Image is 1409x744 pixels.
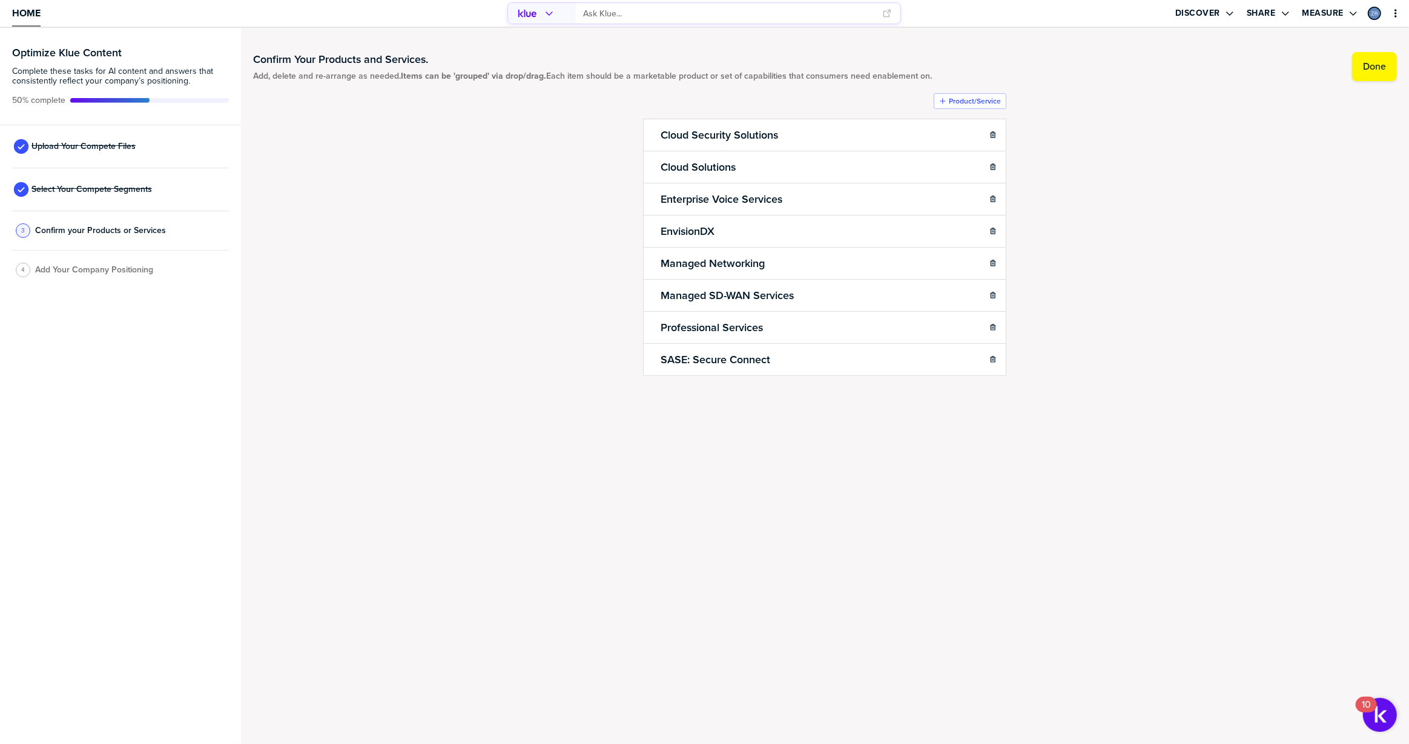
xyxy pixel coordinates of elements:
[1247,8,1276,19] label: Share
[1302,8,1344,19] label: Measure
[1363,61,1386,73] label: Done
[658,351,773,368] h2: SASE: Secure Connect
[643,311,1006,344] li: Professional Services
[1352,52,1397,81] button: Done
[1363,698,1397,732] button: Open Resource Center, 10 new notifications
[643,343,1006,376] li: SASE: Secure Connect
[643,183,1006,216] li: Enterprise Voice Services
[253,52,932,67] h1: Confirm Your Products and Services.
[949,96,1001,106] label: Product/Service
[31,185,152,194] span: Select Your Compete Segments
[1367,5,1382,21] a: Edit Profile
[658,287,796,304] h2: Managed SD-WAN Services
[643,119,1006,151] li: Cloud Security Solutions
[658,191,785,208] h2: Enterprise Voice Services
[658,159,738,176] h2: Cloud Solutions
[401,70,546,82] strong: Items can be 'grouped' via drop/drag.
[12,67,229,86] span: Complete these tasks for AI content and answers that consistently reflect your company’s position...
[583,4,875,24] input: Ask Klue...
[12,96,65,105] span: Active
[1362,705,1371,720] div: 10
[35,265,153,275] span: Add Your Company Positioning
[934,93,1006,109] button: Product/Service
[21,265,25,274] span: 4
[643,247,1006,280] li: Managed Networking
[1369,8,1380,19] img: 4895b4f9e561d8dff6cb4991f45553de-sml.png
[12,8,41,18] span: Home
[35,226,166,235] span: Confirm your Products or Services
[643,279,1006,312] li: Managed SD-WAN Services
[253,71,932,81] span: Add, delete and re-arrange as needed. Each item should be a marketable product or set of capabili...
[21,226,25,235] span: 3
[658,255,767,272] h2: Managed Networking
[643,151,1006,183] li: Cloud Solutions
[1175,8,1220,19] label: Discover
[12,47,229,58] h3: Optimize Klue Content
[658,319,765,336] h2: Professional Services
[1368,7,1381,20] div: Zach Russell
[658,127,780,143] h2: Cloud Security Solutions
[31,142,136,151] span: Upload Your Compete Files
[643,215,1006,248] li: EnvisionDX
[658,223,717,240] h2: EnvisionDX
